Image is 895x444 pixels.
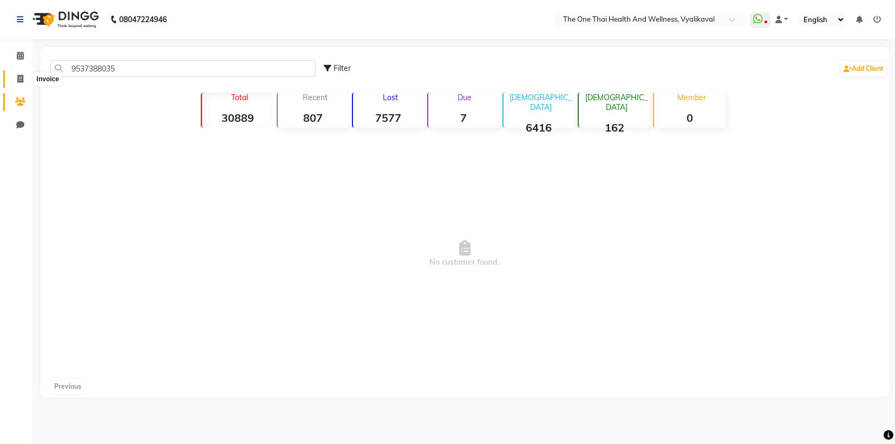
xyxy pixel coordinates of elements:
strong: 807 [278,111,349,125]
strong: 7577 [353,111,424,125]
strong: 0 [654,111,725,125]
strong: 7 [428,111,499,125]
p: Member [658,93,725,102]
strong: 162 [579,121,650,134]
input: Search by Name/Mobile/Email/Code [50,60,316,77]
b: 08047224946 [119,4,167,35]
span: No customer found. [40,132,890,376]
p: [DEMOGRAPHIC_DATA] [583,93,650,112]
p: Recent [282,93,349,102]
p: Total [206,93,273,102]
strong: 30889 [202,111,273,125]
p: Lost [357,93,424,102]
a: Add Client [841,61,886,76]
span: Filter [334,63,351,73]
p: Due [430,93,499,102]
img: logo [28,4,102,35]
div: Invoice [34,73,62,86]
p: [DEMOGRAPHIC_DATA] [508,93,574,112]
strong: 6416 [504,121,574,134]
